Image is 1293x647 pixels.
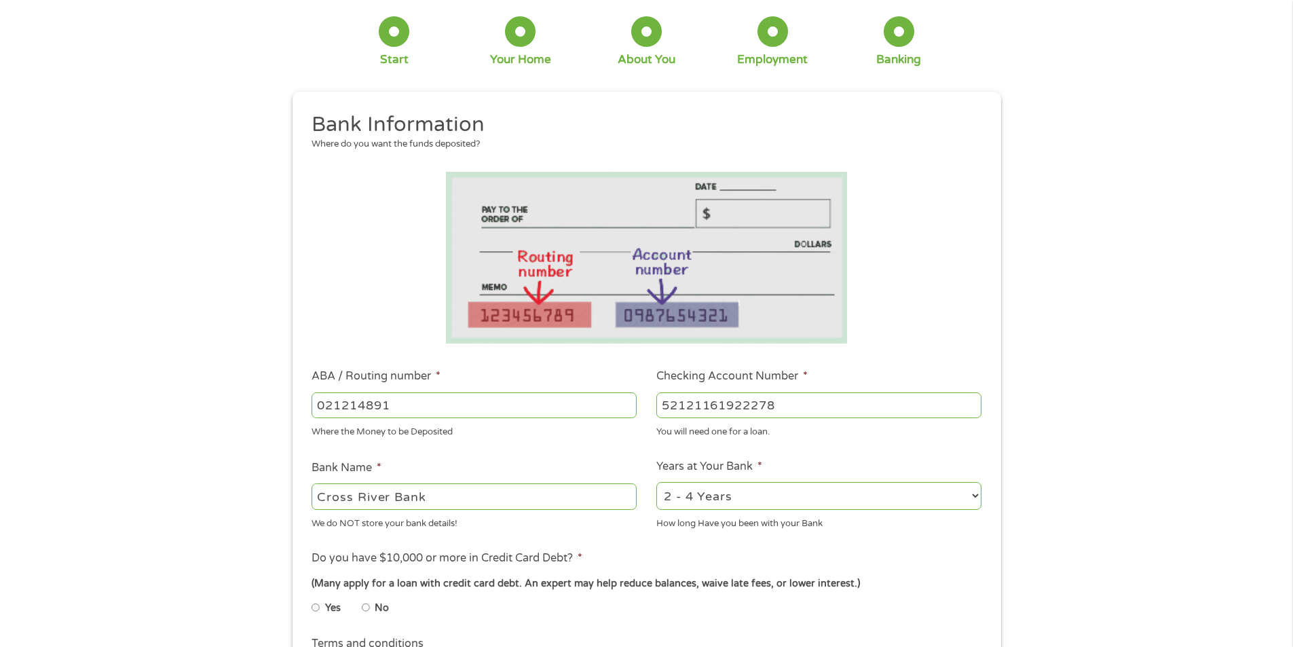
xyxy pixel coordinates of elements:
[312,392,637,418] input: 263177916
[312,512,637,530] div: We do NOT store your bank details!
[618,52,675,67] div: About You
[380,52,409,67] div: Start
[490,52,551,67] div: Your Home
[312,576,981,591] div: (Many apply for a loan with credit card debt. An expert may help reduce balances, waive late fees...
[737,52,808,67] div: Employment
[446,172,848,344] img: Routing number location
[325,601,341,616] label: Yes
[656,369,808,384] label: Checking Account Number
[375,601,389,616] label: No
[312,421,637,439] div: Where the Money to be Deposited
[312,551,582,566] label: Do you have $10,000 or more in Credit Card Debt?
[312,369,441,384] label: ABA / Routing number
[656,421,981,439] div: You will need one for a loan.
[656,512,981,530] div: How long Have you been with your Bank
[312,138,971,151] div: Where do you want the funds deposited?
[312,111,971,138] h2: Bank Information
[656,392,981,418] input: 345634636
[656,460,762,474] label: Years at Your Bank
[876,52,921,67] div: Banking
[312,461,381,475] label: Bank Name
